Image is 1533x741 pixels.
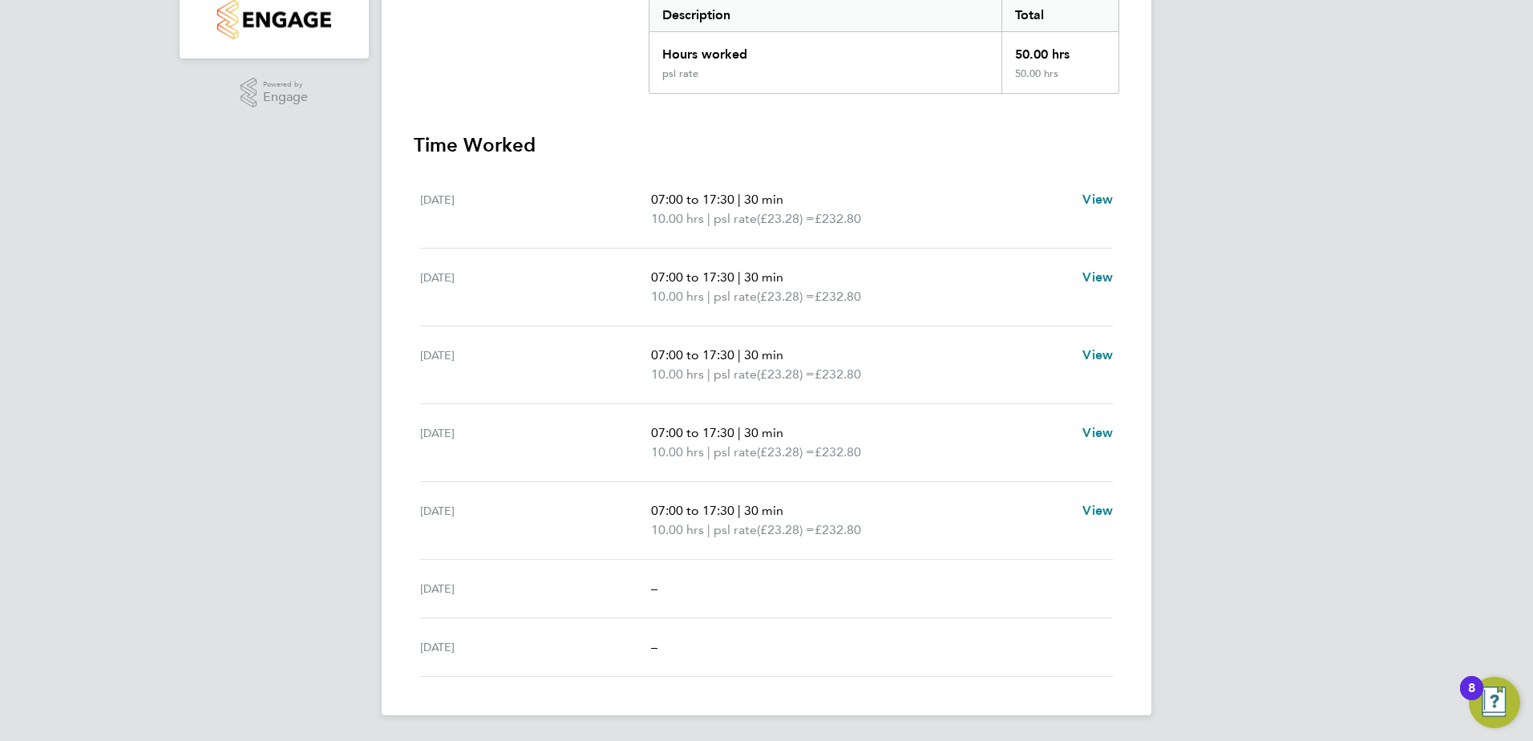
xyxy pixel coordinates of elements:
[414,132,1119,158] h3: Time Worked
[757,289,815,304] span: (£23.28) =
[651,444,704,460] span: 10.00 hrs
[1082,503,1113,518] span: View
[744,269,783,285] span: 30 min
[757,211,815,226] span: (£23.28) =
[714,365,757,384] span: psl rate
[744,503,783,518] span: 30 min
[651,639,657,654] span: –
[420,638,651,657] div: [DATE]
[707,444,710,460] span: |
[1001,67,1118,93] div: 50.00 hrs
[738,347,741,362] span: |
[420,501,651,540] div: [DATE]
[707,289,710,304] span: |
[651,211,704,226] span: 10.00 hrs
[707,211,710,226] span: |
[815,289,861,304] span: £232.80
[263,78,308,91] span: Powered by
[815,366,861,382] span: £232.80
[420,268,651,306] div: [DATE]
[815,444,861,460] span: £232.80
[651,289,704,304] span: 10.00 hrs
[651,503,734,518] span: 07:00 to 17:30
[815,211,861,226] span: £232.80
[662,67,698,80] div: psl rate
[1082,425,1113,440] span: View
[738,503,741,518] span: |
[714,209,757,229] span: psl rate
[651,366,704,382] span: 10.00 hrs
[757,366,815,382] span: (£23.28) =
[738,192,741,207] span: |
[651,522,704,537] span: 10.00 hrs
[1082,269,1113,285] span: View
[420,423,651,462] div: [DATE]
[707,522,710,537] span: |
[651,269,734,285] span: 07:00 to 17:30
[757,522,815,537] span: (£23.28) =
[707,366,710,382] span: |
[757,444,815,460] span: (£23.28) =
[738,425,741,440] span: |
[1082,192,1113,207] span: View
[744,192,783,207] span: 30 min
[1082,423,1113,443] a: View
[744,425,783,440] span: 30 min
[1468,688,1475,709] div: 8
[263,91,308,104] span: Engage
[651,425,734,440] span: 07:00 to 17:30
[1082,347,1113,362] span: View
[815,522,861,537] span: £232.80
[1469,677,1520,728] button: Open Resource Center, 8 new notifications
[738,269,741,285] span: |
[241,78,309,108] a: Powered byEngage
[1082,501,1113,520] a: View
[420,346,651,384] div: [DATE]
[714,520,757,540] span: psl rate
[714,287,757,306] span: psl rate
[651,347,734,362] span: 07:00 to 17:30
[649,32,1001,67] div: Hours worked
[1082,346,1113,365] a: View
[1001,32,1118,67] div: 50.00 hrs
[714,443,757,462] span: psl rate
[744,347,783,362] span: 30 min
[1082,268,1113,287] a: View
[651,581,657,596] span: –
[1082,190,1113,209] a: View
[420,190,651,229] div: [DATE]
[420,579,651,598] div: [DATE]
[651,192,734,207] span: 07:00 to 17:30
